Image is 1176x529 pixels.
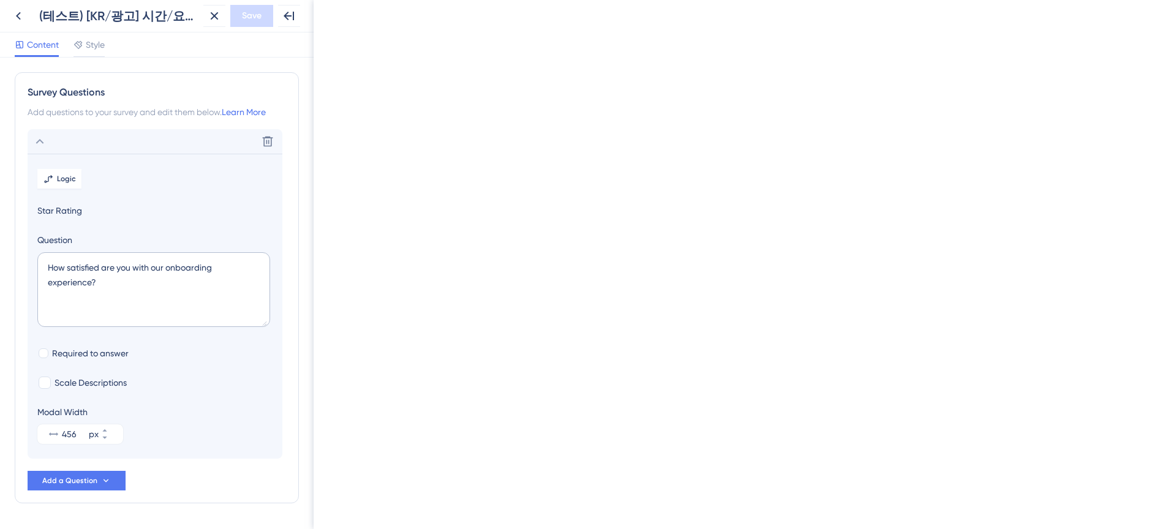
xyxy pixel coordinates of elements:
[28,85,286,100] div: Survey Questions
[62,427,86,441] input: px
[101,434,123,444] button: px
[27,37,59,52] span: Content
[101,424,123,434] button: px
[37,233,273,247] label: Question
[55,375,127,390] span: Scale Descriptions
[37,252,270,327] textarea: How satisfied are you with our onboarding experience?
[39,7,198,24] div: (테스트) [KR/광고] 시간/요일 타겟팅 서베이
[89,427,99,441] div: px
[37,405,123,419] div: Modal Width
[37,169,81,189] button: Logic
[230,5,273,27] button: Save
[37,203,273,218] span: Star Rating
[86,37,105,52] span: Style
[222,107,266,117] a: Learn More
[42,476,97,486] span: Add a Question
[57,174,76,184] span: Logic
[28,105,286,119] div: Add questions to your survey and edit them below.
[52,346,129,361] span: Required to answer
[28,471,126,490] button: Add a Question
[242,9,262,23] span: Save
